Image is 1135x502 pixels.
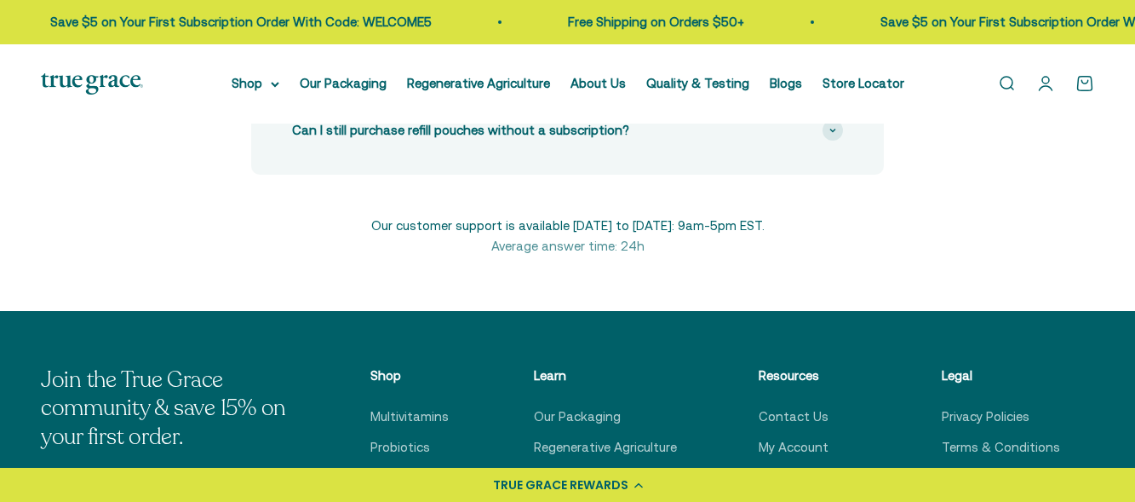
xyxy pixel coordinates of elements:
[770,76,802,90] a: Blogs
[292,120,629,141] span: Can I still purchase refill pouches without a subscription?
[371,216,765,257] div: Our customer support is available [DATE] to [DATE]: 9am-5pm EST.
[370,437,430,458] a: Probiotics
[942,437,1060,458] a: Terms & Conditions
[565,14,742,29] a: Free Shipping on Orders $50+
[48,12,429,32] p: Save $5 on Your First Subscription Order With Code: WELCOME5
[534,437,677,458] a: Regenerative Agriculture
[493,476,628,494] div: TRUE GRACE REWARDS
[292,103,842,158] summary: Can I still purchase refill pouches without a subscription?
[759,366,860,386] p: Resources
[942,407,1029,427] a: Privacy Policies
[371,236,765,257] span: Average answer time: 24h
[823,76,904,90] a: Store Locator
[759,437,828,458] a: My Account
[370,407,449,427] a: Multivitamins
[232,73,279,94] summary: Shop
[534,366,677,386] p: Learn
[759,407,828,427] a: Contact Us
[41,366,289,452] p: Join the True Grace community & save 15% on your first order.
[370,366,452,386] p: Shop
[942,366,1060,386] p: Legal
[570,76,626,90] a: About Us
[534,407,621,427] a: Our Packaging
[407,76,550,90] a: Regenerative Agriculture
[300,76,387,90] a: Our Packaging
[646,76,749,90] a: Quality & Testing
